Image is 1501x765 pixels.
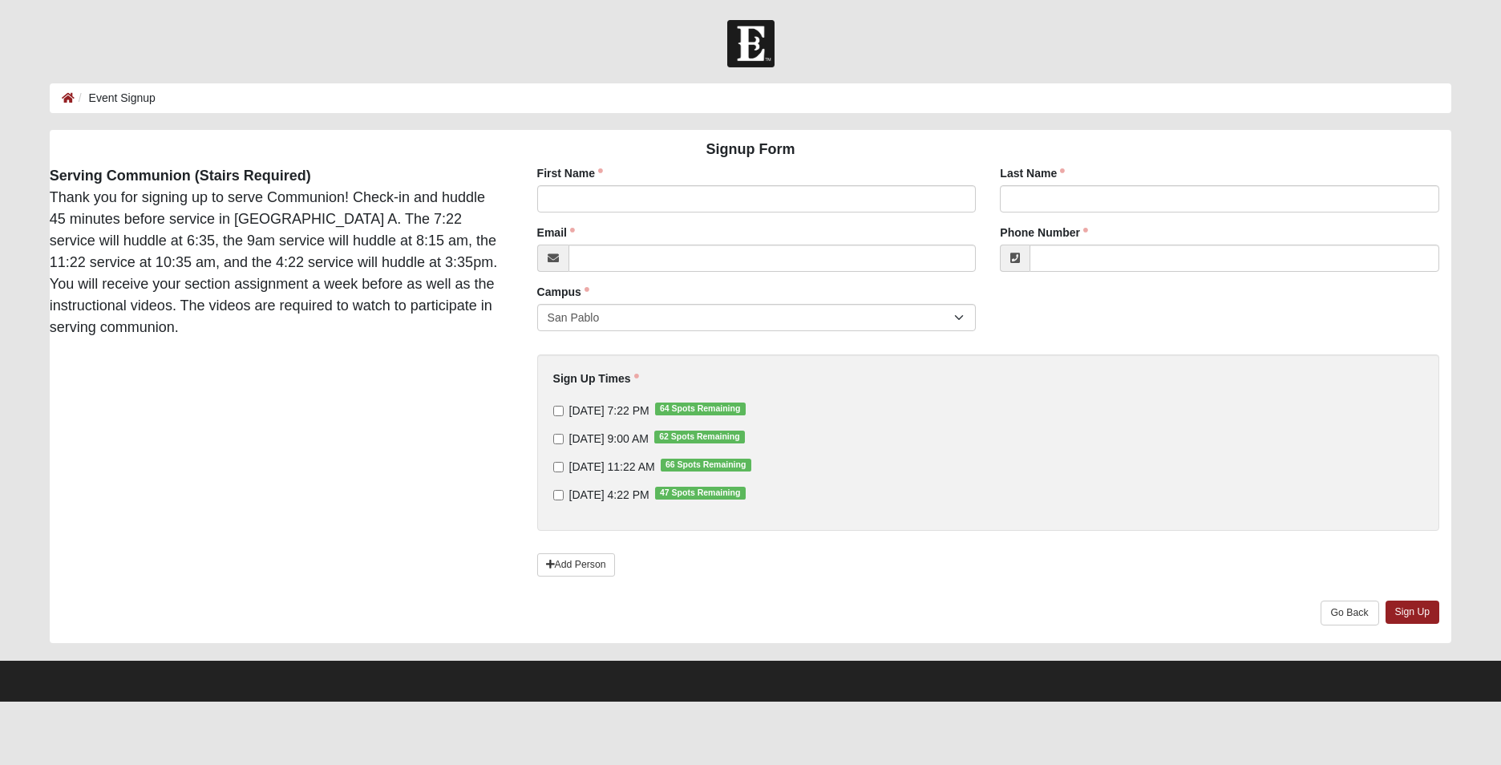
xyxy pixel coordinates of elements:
[569,404,649,417] span: [DATE] 7:22 PM
[654,431,745,443] span: 62 Spots Remaining
[537,225,575,241] label: Email
[569,432,649,445] span: [DATE] 9:00 AM
[553,490,564,500] input: [DATE] 4:22 PM47 Spots Remaining
[569,488,649,501] span: [DATE] 4:22 PM
[537,284,589,300] label: Campus
[553,406,564,416] input: [DATE] 7:22 PM64 Spots Remaining
[75,90,156,107] li: Event Signup
[50,168,311,184] strong: Serving Communion (Stairs Required)
[38,165,513,338] div: Thank you for signing up to serve Communion! Check-in and huddle 45 minutes before service in [GE...
[569,460,655,473] span: [DATE] 11:22 AM
[553,370,639,387] label: Sign Up Times
[655,403,746,415] span: 64 Spots Remaining
[553,462,564,472] input: [DATE] 11:22 AM66 Spots Remaining
[537,553,615,577] a: Add Person
[655,487,746,500] span: 47 Spots Remaining
[1321,601,1379,625] a: Go Back
[1000,165,1065,181] label: Last Name
[1386,601,1440,624] a: Sign Up
[537,165,603,181] label: First Name
[553,434,564,444] input: [DATE] 9:00 AM62 Spots Remaining
[661,459,751,472] span: 66 Spots Remaining
[50,141,1451,159] h4: Signup Form
[1000,225,1088,241] label: Phone Number
[727,20,775,67] img: Church of Eleven22 Logo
